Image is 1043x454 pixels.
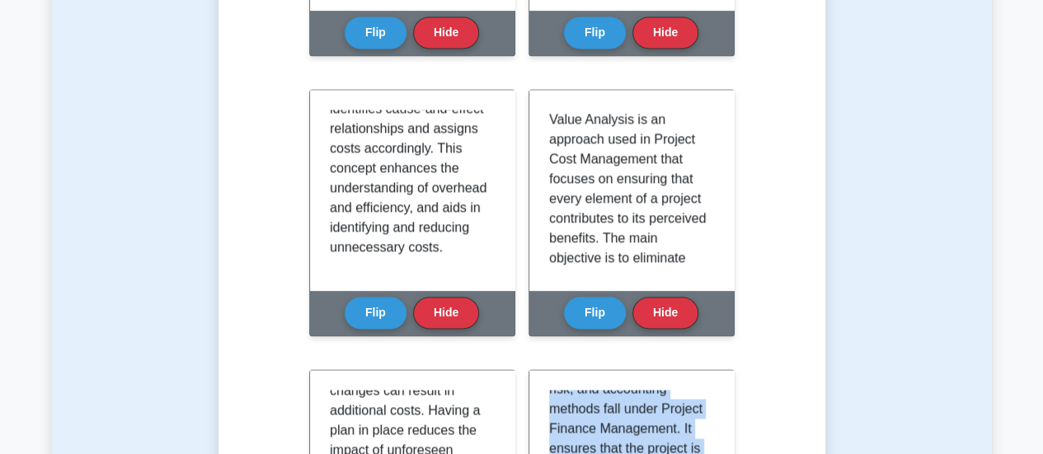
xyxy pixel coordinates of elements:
button: Flip [345,16,406,49]
button: Hide [413,297,479,329]
button: Hide [413,16,479,49]
button: Hide [632,297,698,329]
button: Flip [345,297,406,329]
button: Hide [632,16,698,49]
button: Flip [564,297,626,329]
button: Flip [564,16,626,49]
